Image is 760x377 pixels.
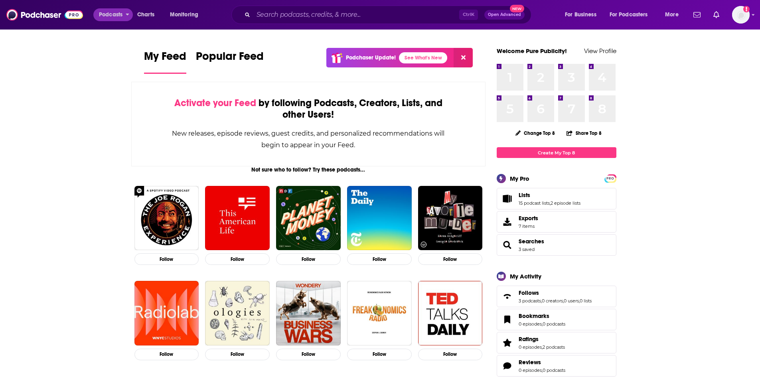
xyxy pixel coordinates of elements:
[519,238,544,245] a: Searches
[497,188,616,209] span: Lists
[205,186,270,251] a: This American Life
[580,298,592,304] a: 0 lists
[732,6,750,24] img: User Profile
[566,125,602,141] button: Share Top 8
[164,8,209,21] button: open menu
[497,309,616,330] span: Bookmarks
[6,7,83,22] img: Podchaser - Follow, Share and Rate Podcasts
[132,8,159,21] a: Charts
[418,186,483,251] img: My Favorite Murder with Karen Kilgariff and Georgia Hardstark
[134,253,199,265] button: Follow
[510,5,524,12] span: New
[93,8,133,21] button: open menu
[499,216,515,227] span: Exports
[519,367,542,373] a: 0 episodes
[543,344,565,350] a: 2 podcasts
[519,312,565,320] a: Bookmarks
[564,298,579,304] a: 0 users
[196,49,264,68] span: Popular Feed
[519,359,541,366] span: Reviews
[519,289,539,296] span: Follows
[499,314,515,325] a: Bookmarks
[239,6,539,24] div: Search podcasts, credits, & more...
[499,337,515,348] a: Ratings
[144,49,186,68] span: My Feed
[519,247,535,252] a: 3 saved
[541,298,542,304] span: ,
[519,359,565,366] a: Reviews
[499,291,515,302] a: Follows
[584,47,616,55] a: View Profile
[172,97,446,120] div: by following Podcasts, Creators, Lists, and other Users!
[743,6,750,12] svg: Add a profile image
[519,223,538,229] span: 7 items
[519,336,565,343] a: Ratings
[551,200,580,206] a: 2 episode lists
[499,360,515,371] a: Reviews
[510,175,529,182] div: My Pro
[418,281,483,345] a: TED Talks Daily
[497,355,616,377] span: Reviews
[732,6,750,24] button: Show profile menu
[519,289,592,296] a: Follows
[497,286,616,307] span: Follows
[170,9,198,20] span: Monitoring
[732,6,750,24] span: Logged in as BenLaurro
[347,186,412,251] img: The Daily
[499,239,515,251] a: Searches
[665,9,679,20] span: More
[519,336,539,343] span: Ratings
[519,215,538,222] span: Exports
[710,8,722,22] a: Show notifications dropdown
[276,349,341,360] button: Follow
[276,186,341,251] img: Planet Money
[542,321,543,327] span: ,
[497,147,616,158] a: Create My Top 8
[542,298,563,304] a: 0 creators
[134,186,199,251] img: The Joe Rogan Experience
[172,128,446,151] div: New releases, episode reviews, guest credits, and personalized recommendations will begin to appe...
[606,175,615,181] a: PRO
[205,349,270,360] button: Follow
[174,97,256,109] span: Activate your Feed
[519,312,549,320] span: Bookmarks
[519,298,541,304] a: 3 podcasts
[347,349,412,360] button: Follow
[205,281,270,345] img: Ologies with Alie Ward
[418,253,483,265] button: Follow
[606,176,615,182] span: PRO
[137,9,154,20] span: Charts
[347,253,412,265] button: Follow
[559,8,606,21] button: open menu
[276,281,341,345] a: Business Wars
[497,211,616,233] a: Exports
[418,349,483,360] button: Follow
[144,49,186,74] a: My Feed
[497,47,567,55] a: Welcome Pure Publicity!
[510,272,541,280] div: My Activity
[543,321,565,327] a: 0 podcasts
[134,349,199,360] button: Follow
[519,321,542,327] a: 0 episodes
[550,200,551,206] span: ,
[563,298,564,304] span: ,
[347,281,412,345] img: Freakonomics Radio
[519,191,580,199] a: Lists
[253,8,459,21] input: Search podcasts, credits, & more...
[519,344,542,350] a: 0 episodes
[99,9,122,20] span: Podcasts
[276,253,341,265] button: Follow
[134,281,199,345] img: Radiolab
[205,253,270,265] button: Follow
[499,193,515,204] a: Lists
[484,10,525,20] button: Open AdvancedNew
